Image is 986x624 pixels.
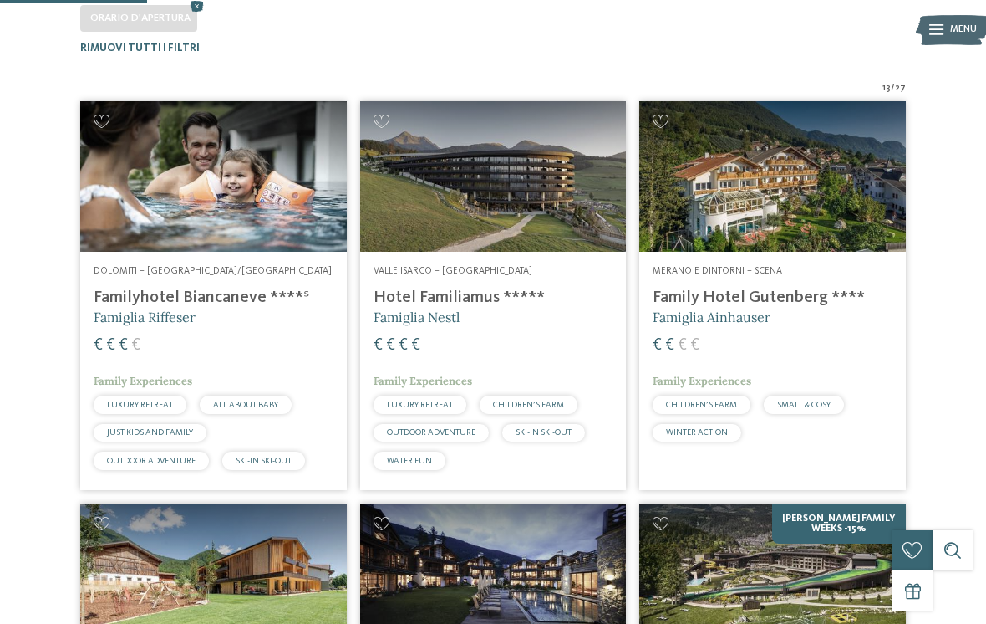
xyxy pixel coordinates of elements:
span: 13 [882,82,891,95]
span: WINTER ACTION [666,428,728,437]
span: € [131,337,140,354]
span: Rimuovi tutti i filtri [80,43,200,54]
span: OUTDOOR ADVENTURE [107,457,196,465]
span: OUTDOOR ADVENTURE [387,428,475,437]
span: Famiglia Nestl [374,309,460,325]
span: CHILDREN’S FARM [493,401,564,409]
span: € [690,337,699,354]
h4: Family Hotel Gutenberg **** [653,288,892,308]
span: SKI-IN SKI-OUT [516,428,572,437]
span: € [94,337,103,354]
span: LUXURY RETREAT [107,401,173,409]
span: Family Experiences [94,374,192,388]
span: € [399,337,408,354]
h4: Familyhotel Biancaneve ****ˢ [94,288,333,308]
span: 27 [895,82,906,95]
span: Dolomiti – [GEOGRAPHIC_DATA]/[GEOGRAPHIC_DATA] [94,266,332,276]
span: JUST KIDS AND FAMILY [107,428,193,437]
span: SMALL & COSY [777,401,831,409]
span: € [119,337,128,354]
span: € [386,337,395,354]
img: Cercate un hotel per famiglie? Qui troverete solo i migliori! [80,101,347,251]
span: € [374,337,383,354]
span: Famiglia Ainhauser [653,309,770,325]
span: € [653,337,662,354]
a: Cercate un hotel per famiglie? Qui troverete solo i migliori! Merano e dintorni – Scena Family Ho... [639,101,906,489]
span: Famiglia Riffeser [94,309,196,325]
img: Family Hotel Gutenberg **** [639,101,906,251]
span: Family Experiences [374,374,472,388]
span: € [665,337,674,354]
span: Valle Isarco – [GEOGRAPHIC_DATA] [374,266,532,276]
span: Family Experiences [653,374,751,388]
a: Cercate un hotel per famiglie? Qui troverete solo i migliori! Valle Isarco – [GEOGRAPHIC_DATA] Ho... [360,101,627,489]
span: Orario d'apertura [90,13,191,23]
span: € [106,337,115,354]
span: / [891,82,895,95]
a: Cercate un hotel per famiglie? Qui troverete solo i migliori! Dolomiti – [GEOGRAPHIC_DATA]/[GEOGR... [80,101,347,489]
span: SKI-IN SKI-OUT [236,457,292,465]
span: WATER FUN [387,457,432,465]
span: CHILDREN’S FARM [666,401,737,409]
span: € [678,337,687,354]
img: Cercate un hotel per famiglie? Qui troverete solo i migliori! [360,101,627,251]
span: LUXURY RETREAT [387,401,453,409]
span: Merano e dintorni – Scena [653,266,782,276]
span: ALL ABOUT BABY [213,401,278,409]
span: € [411,337,420,354]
